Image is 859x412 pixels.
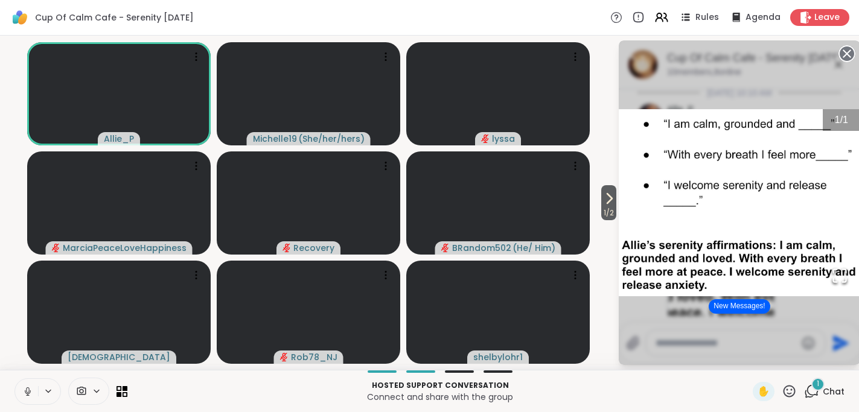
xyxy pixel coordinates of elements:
[68,351,170,363] span: [DEMOGRAPHIC_DATA]
[817,379,819,389] span: 1
[452,242,511,254] span: BRandom502
[492,133,515,145] span: lyssa
[104,133,134,145] span: Allie_P
[758,384,770,399] span: ✋
[298,133,365,145] span: ( She/her/hers )
[10,7,30,28] img: ShareWell Logomark
[695,11,719,24] span: Rules
[283,244,291,252] span: audio-muted
[601,206,616,220] span: 1 / 2
[135,380,746,391] p: Hosted support conversation
[52,244,60,252] span: audio-muted
[481,135,490,143] span: audio-muted
[473,351,523,363] span: shelbylohr1
[823,385,845,398] span: Chat
[35,11,194,24] span: Cup Of Calm Cafe - Serenity [DATE]
[746,11,781,24] span: Agenda
[135,391,746,403] p: Connect and share with the group
[601,185,616,220] button: 1/2
[709,299,770,314] button: New Messages!
[513,242,555,254] span: ( He/ Him )
[63,242,187,254] span: MarciaPeaceLoveHappiness
[291,351,337,363] span: Rob78_NJ
[441,244,450,252] span: audio-muted
[814,11,840,24] span: Leave
[253,133,297,145] span: Michelle19
[293,242,334,254] span: Recovery
[280,353,289,361] span: audio-muted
